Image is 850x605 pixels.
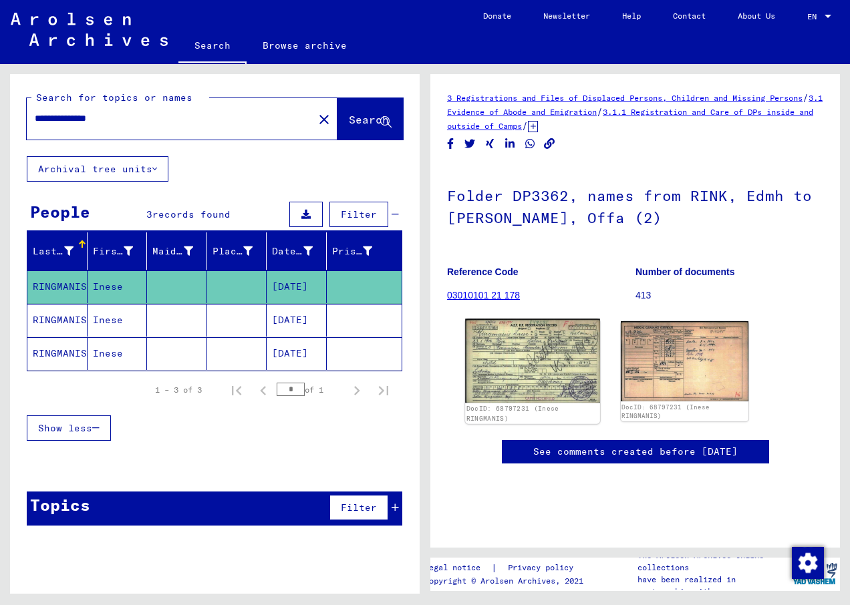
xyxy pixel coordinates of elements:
span: / [522,120,528,132]
div: Maiden Name [152,244,193,258]
div: Date of Birth [272,244,313,258]
a: 3 Registrations and Files of Displaced Persons, Children and Missing Persons [447,93,803,103]
button: Filter [329,202,388,227]
img: yv_logo.png [790,557,840,590]
img: 002.jpg [621,321,749,401]
button: Share on Xing [483,136,497,152]
mat-cell: Inese [88,337,148,370]
div: | [424,561,589,575]
div: Prisoner # [332,244,373,258]
div: First Name [93,240,150,262]
div: Prisoner # [332,240,390,262]
a: Search [178,29,247,64]
button: Filter [329,495,388,520]
button: Share on WhatsApp [523,136,537,152]
mat-cell: [DATE] [267,337,327,370]
button: Share on Twitter [463,136,477,152]
mat-header-cell: Prisoner # [327,232,402,270]
button: Clear [311,106,337,132]
p: 413 [635,288,823,302]
a: 3.1.1 Registration and Care of DPs inside and outside of Camps [447,107,813,131]
div: Change consent [791,546,823,578]
span: Filter [341,208,377,220]
div: Maiden Name [152,240,210,262]
p: have been realized in partnership with [637,574,789,598]
button: Last page [370,377,397,403]
button: First page [223,377,250,403]
button: Share on LinkedIn [503,136,517,152]
button: Archival tree units [27,156,168,182]
div: 1 – 3 of 3 [155,384,202,396]
a: DocID: 68797231 (Inese RINGMANIS) [621,403,710,420]
button: Show less [27,415,111,441]
div: First Name [93,244,134,258]
button: Previous page [250,377,277,403]
img: Arolsen_neg.svg [11,13,168,46]
div: Place of Birth [212,244,253,258]
div: Last Name [33,240,90,262]
mat-cell: [DATE] [267,270,327,303]
a: DocID: 68797231 (Inese RINGMANIS) [466,405,559,422]
mat-cell: Inese [88,270,148,303]
mat-header-cell: Last Name [27,232,88,270]
mat-cell: RINGMANIS [27,337,88,370]
mat-header-cell: Place of Birth [207,232,267,270]
mat-cell: RINGMANIS [27,270,88,303]
span: Search [349,113,389,126]
img: Change consent [792,547,824,579]
span: Filter [341,501,377,514]
mat-cell: Inese [88,304,148,337]
a: Privacy policy [497,561,589,575]
h1: Folder DP3362, names from RINK, Edmh to [PERSON_NAME], Offa (2) [447,165,823,246]
div: Place of Birth [212,240,270,262]
button: Share on Facebook [444,136,458,152]
button: Copy link [543,136,557,152]
mat-header-cell: First Name [88,232,148,270]
span: records found [152,208,231,220]
mat-header-cell: Date of Birth [267,232,327,270]
span: / [597,106,603,118]
b: Number of documents [635,266,735,277]
a: Legal notice [424,561,491,575]
img: 001.jpg [465,319,599,403]
a: 03010101 21 178 [447,290,520,300]
div: of 1 [277,383,343,396]
a: Browse archive [247,29,363,61]
mat-label: Search for topics or names [36,91,192,104]
div: Topics [30,493,90,517]
div: People [30,200,90,224]
div: Last Name [33,244,74,258]
button: Search [337,98,403,140]
span: EN [807,12,822,21]
mat-header-cell: Maiden Name [147,232,207,270]
button: Next page [343,377,370,403]
p: The Arolsen Archives online collections [637,550,789,574]
span: 3 [146,208,152,220]
mat-icon: close [316,112,332,128]
mat-cell: RINGMANIS [27,304,88,337]
span: / [803,91,809,104]
span: Show less [38,422,92,434]
a: See comments created before [DATE] [533,445,738,459]
p: Copyright © Arolsen Archives, 2021 [424,575,589,587]
b: Reference Code [447,266,519,277]
mat-cell: [DATE] [267,304,327,337]
div: Date of Birth [272,240,329,262]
